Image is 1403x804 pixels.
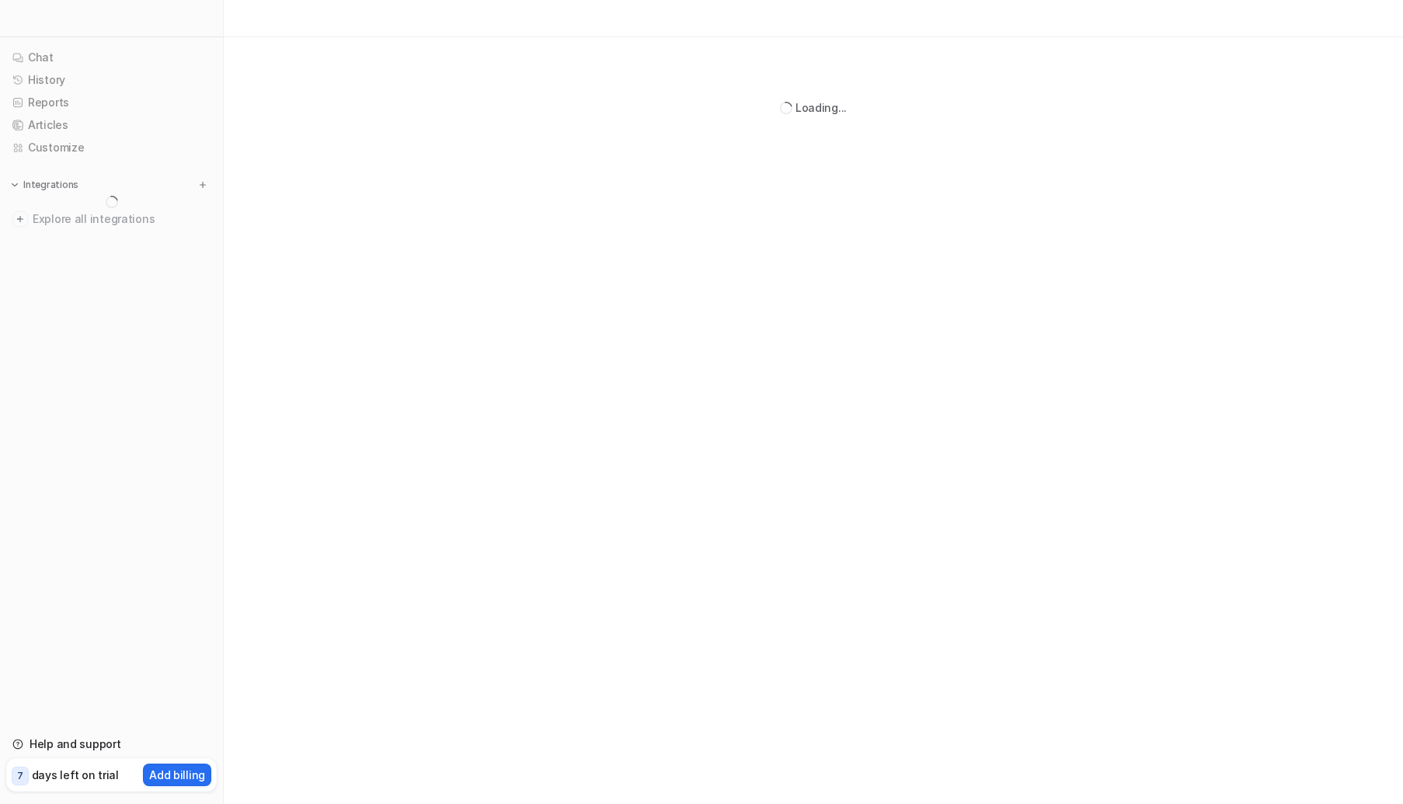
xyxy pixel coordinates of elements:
[6,137,217,158] a: Customize
[6,47,217,68] a: Chat
[17,769,23,783] p: 7
[33,207,211,231] span: Explore all integrations
[6,114,217,136] a: Articles
[6,92,217,113] a: Reports
[197,179,208,190] img: menu_add.svg
[9,179,20,190] img: expand menu
[6,208,217,230] a: Explore all integrations
[6,177,83,193] button: Integrations
[149,767,205,783] p: Add billing
[12,211,28,227] img: explore all integrations
[795,99,847,116] div: Loading...
[23,179,78,191] p: Integrations
[143,764,211,786] button: Add billing
[6,69,217,91] a: History
[32,767,119,783] p: days left on trial
[6,733,217,755] a: Help and support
